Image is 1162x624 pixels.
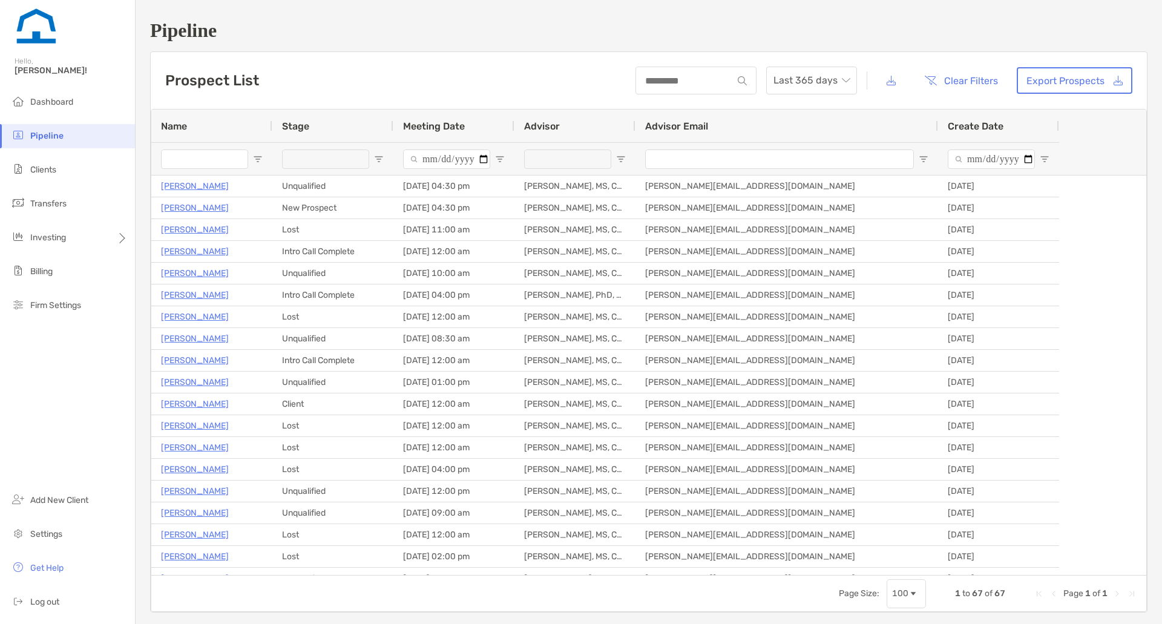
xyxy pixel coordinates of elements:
button: Open Filter Menu [374,154,384,164]
div: Lost [272,459,393,480]
div: First Page [1034,589,1044,599]
div: Unqualified [272,372,393,393]
div: Lost [272,524,393,545]
div: [DATE] 12:00 am [393,393,514,415]
button: Open Filter Menu [495,154,505,164]
a: Export Prospects [1017,67,1132,94]
span: Transfers [30,199,67,209]
span: Meeting Date [403,120,465,132]
p: [PERSON_NAME] [161,222,229,237]
a: [PERSON_NAME] [161,331,229,346]
div: [DATE] 09:00 am [393,502,514,524]
div: [PERSON_NAME], PhD, CFP®, CFA [514,284,635,306]
div: [DATE] 11:00 am [393,219,514,240]
img: transfers icon [11,195,25,210]
div: Unqualified [272,481,393,502]
img: get-help icon [11,560,25,574]
div: [PERSON_NAME], MS, CFP®, CFA®, AFC® [514,568,635,589]
div: [DATE] [938,481,1059,502]
button: Open Filter Menu [919,154,928,164]
div: [DATE] [938,393,1059,415]
img: investing icon [11,229,25,244]
div: Unqualified [272,263,393,284]
div: [DATE] 04:00 pm [393,459,514,480]
p: [PERSON_NAME] [161,484,229,499]
div: [PERSON_NAME], MS, CFP®, CFA®, AFC® [514,415,635,436]
a: [PERSON_NAME] [161,200,229,215]
div: [DATE] [938,241,1059,262]
div: [PERSON_NAME], MS, CFP®, CFA®, AFC® [514,393,635,415]
div: Page Size [887,579,926,608]
div: Client [272,393,393,415]
div: [DATE] 04:30 pm [393,197,514,218]
p: [PERSON_NAME] [161,527,229,542]
span: Firm Settings [30,300,81,310]
button: Open Filter Menu [1040,154,1049,164]
div: [DATE] 12:00 am [393,350,514,371]
div: [PERSON_NAME], MS, CFP®, CFA®, AFC® [514,437,635,458]
div: Lost [272,306,393,327]
div: Unqualified [272,328,393,349]
div: [DATE] 12:00 am [393,415,514,436]
div: Last Page [1127,589,1137,599]
div: [PERSON_NAME], MS, CFP®, CFA®, AFC® [514,263,635,284]
div: [DATE] 08:30 am [393,328,514,349]
div: [DATE] [938,502,1059,524]
h1: Pipeline [150,19,1147,42]
span: Pipeline [30,131,64,141]
img: input icon [738,76,747,85]
p: [PERSON_NAME] [161,266,229,281]
a: [PERSON_NAME] [161,353,229,368]
div: [PERSON_NAME], MS, CFP®, CFA®, AFC® [514,481,635,502]
img: dashboard icon [11,94,25,108]
div: New Prospect [272,197,393,218]
div: [DATE] [938,284,1059,306]
div: [DATE] 12:00 am [393,437,514,458]
button: Clear Filters [915,67,1007,94]
div: [PERSON_NAME], MS, CFP®, CFA®, AFC® [514,219,635,240]
img: logout icon [11,594,25,608]
span: Name [161,120,187,132]
div: [DATE] 02:00 pm [393,546,514,567]
h3: Prospect List [165,72,259,89]
a: [PERSON_NAME] [161,440,229,455]
span: to [962,588,970,599]
div: [DATE] 04:00 pm [393,284,514,306]
div: Lost [272,546,393,567]
a: [PERSON_NAME] [161,244,229,259]
div: Unqualified [272,502,393,524]
img: billing icon [11,263,25,278]
div: [DATE] [938,263,1059,284]
a: [PERSON_NAME] [161,418,229,433]
div: [DATE] 12:00 am [393,524,514,545]
img: settings icon [11,526,25,540]
span: Page [1063,588,1083,599]
span: of [1092,588,1100,599]
div: [DATE] [938,372,1059,393]
div: [PERSON_NAME][EMAIL_ADDRESS][DOMAIN_NAME] [635,350,938,371]
div: [PERSON_NAME][EMAIL_ADDRESS][DOMAIN_NAME] [635,524,938,545]
div: 100 [892,588,908,599]
span: Investing [30,232,66,243]
span: [PERSON_NAME]! [15,65,128,76]
div: [PERSON_NAME][EMAIL_ADDRESS][DOMAIN_NAME] [635,459,938,480]
div: [PERSON_NAME][EMAIL_ADDRESS][DOMAIN_NAME] [635,219,938,240]
div: [DATE] [938,219,1059,240]
span: Get Help [30,563,64,573]
p: [PERSON_NAME] [161,375,229,390]
div: Lost [272,219,393,240]
p: [PERSON_NAME] [161,287,229,303]
div: [DATE] 12:00 am [393,306,514,327]
div: [PERSON_NAME], MS, CFP®, CFA®, AFC® [514,459,635,480]
div: Lost [272,437,393,458]
div: [PERSON_NAME][EMAIL_ADDRESS][DOMAIN_NAME] [635,241,938,262]
p: [PERSON_NAME] [161,549,229,564]
div: [PERSON_NAME], MS, CFP®, CFA®, AFC® [514,546,635,567]
div: [DATE] [938,459,1059,480]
